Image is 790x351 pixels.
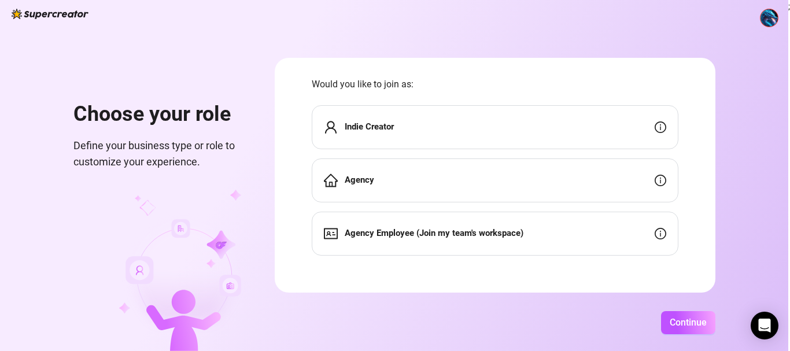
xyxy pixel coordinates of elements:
[73,102,247,127] h1: Choose your role
[670,317,707,328] span: Continue
[345,121,394,132] strong: Indie Creator
[324,173,338,187] span: home
[324,227,338,241] span: idcard
[751,312,778,339] div: Open Intercom Messenger
[655,121,666,133] span: info-circle
[73,138,247,171] span: Define your business type or role to customize your experience.
[312,77,678,91] span: Would you like to join as:
[661,311,715,334] button: Continue
[345,175,374,185] strong: Agency
[345,228,523,238] strong: Agency Employee (Join my team's workspace)
[324,120,338,134] span: user
[761,9,778,27] img: ACg8ocJE2viT6AZ8bbyYkfmY821GJSZeiVq466iRr45DImO4m-Kt3AQ=s96-c
[655,228,666,239] span: info-circle
[12,9,88,19] img: logo
[655,175,666,186] span: info-circle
